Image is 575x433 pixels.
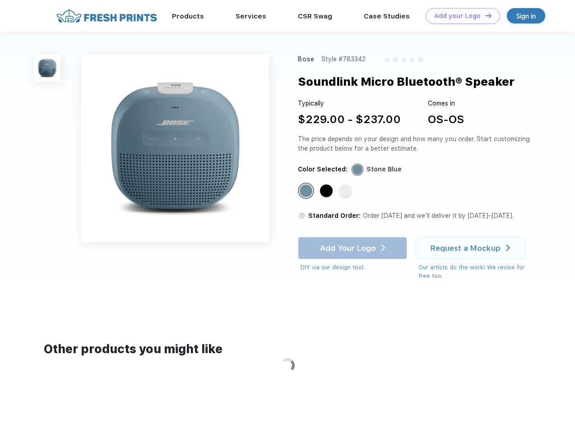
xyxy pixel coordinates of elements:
img: DT [485,13,492,18]
div: Add your Logo [434,12,481,20]
div: DIY via our design tool. [301,263,407,272]
div: $229.00 - $237.00 [298,111,401,128]
div: Sign in [516,11,536,21]
a: Sign in [507,8,545,23]
img: fo%20logo%202.webp [54,8,160,24]
img: white arrow [506,244,510,251]
div: OS-OS [428,111,464,128]
div: White Smoke [339,184,352,197]
div: Our artists do the work! We revise for free too. [418,263,533,281]
img: func=resize&h=100 [34,55,60,81]
img: gray_star.svg [409,57,415,62]
a: Products [172,12,204,20]
img: gray_star.svg [385,57,390,62]
div: Soundlink Micro Bluetooth® Speaker [298,73,515,90]
img: gray_star.svg [401,57,407,62]
div: Stone Blue [300,184,312,197]
img: standard order [298,212,306,220]
a: Services [236,12,266,20]
div: Black [320,184,333,197]
img: func=resize&h=640 [81,55,269,242]
img: gray_star.svg [417,57,423,62]
div: Bose [298,55,315,64]
div: Request a Mockup [431,244,501,253]
div: Other products you might like [44,341,531,358]
div: Style #783342 [321,55,366,64]
div: Comes in [428,99,464,108]
div: Color Selected: [298,165,348,174]
div: Typically [298,99,401,108]
a: CSR Swag [298,12,332,20]
span: Order [DATE] and we’ll deliver it by [DATE]–[DATE]. [363,212,514,219]
div: Stone Blue [366,165,402,174]
img: gray_star.svg [393,57,398,62]
span: Standard Order: [308,212,361,219]
div: The price depends on your design and how many you order. Start customizing the product below for ... [298,134,533,153]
